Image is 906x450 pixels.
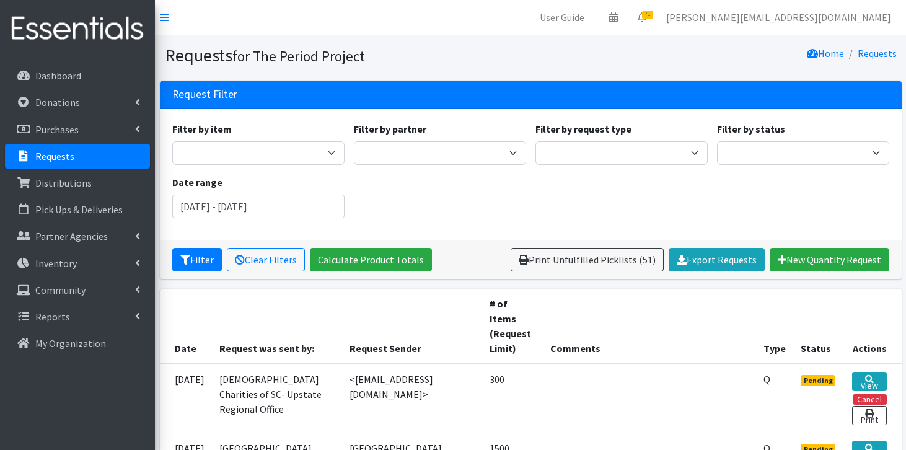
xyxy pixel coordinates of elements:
[543,289,755,364] th: Comments
[5,8,150,50] img: HumanEssentials
[858,47,897,60] a: Requests
[482,289,543,364] th: # of Items (Request Limit)
[530,5,594,30] a: User Guide
[511,248,664,271] a: Print Unfulfilled Picklists (51)
[642,11,653,19] span: 71
[669,248,765,271] a: Export Requests
[172,88,237,101] h3: Request Filter
[5,304,150,329] a: Reports
[5,117,150,142] a: Purchases
[212,364,343,433] td: [DEMOGRAPHIC_DATA] Charities of SC- Upstate Regional Office
[165,45,526,66] h1: Requests
[5,331,150,356] a: My Organization
[160,289,212,364] th: Date
[628,5,656,30] a: 71
[5,170,150,195] a: Distributions
[535,121,631,136] label: Filter by request type
[227,248,305,271] a: Clear Filters
[717,121,785,136] label: Filter by status
[172,195,345,218] input: January 1, 2011 - December 31, 2011
[5,197,150,222] a: Pick Ups & Deliveries
[342,289,482,364] th: Request Sender
[35,257,77,270] p: Inventory
[807,47,844,60] a: Home
[35,123,79,136] p: Purchases
[845,289,901,364] th: Actions
[763,373,770,386] abbr: Quantity
[5,144,150,169] a: Requests
[342,364,482,433] td: <[EMAIL_ADDRESS][DOMAIN_NAME]>
[172,248,222,271] button: Filter
[35,69,81,82] p: Dashboard
[35,284,86,296] p: Community
[853,394,887,405] button: Cancel
[852,372,886,391] a: View
[5,90,150,115] a: Donations
[354,121,426,136] label: Filter by partner
[5,278,150,302] a: Community
[770,248,889,271] a: New Quantity Request
[656,5,901,30] a: [PERSON_NAME][EMAIL_ADDRESS][DOMAIN_NAME]
[482,364,543,433] td: 300
[35,230,108,242] p: Partner Agencies
[232,47,365,65] small: for The Period Project
[5,251,150,276] a: Inventory
[35,96,80,108] p: Donations
[5,63,150,88] a: Dashboard
[35,337,106,350] p: My Organization
[5,224,150,249] a: Partner Agencies
[172,175,222,190] label: Date range
[212,289,343,364] th: Request was sent by:
[852,406,886,425] a: Print
[35,311,70,323] p: Reports
[35,203,123,216] p: Pick Ups & Deliveries
[793,289,845,364] th: Status
[310,248,432,271] a: Calculate Product Totals
[35,177,92,189] p: Distributions
[35,150,74,162] p: Requests
[801,375,836,386] span: Pending
[172,121,232,136] label: Filter by item
[160,364,212,433] td: [DATE]
[756,289,793,364] th: Type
